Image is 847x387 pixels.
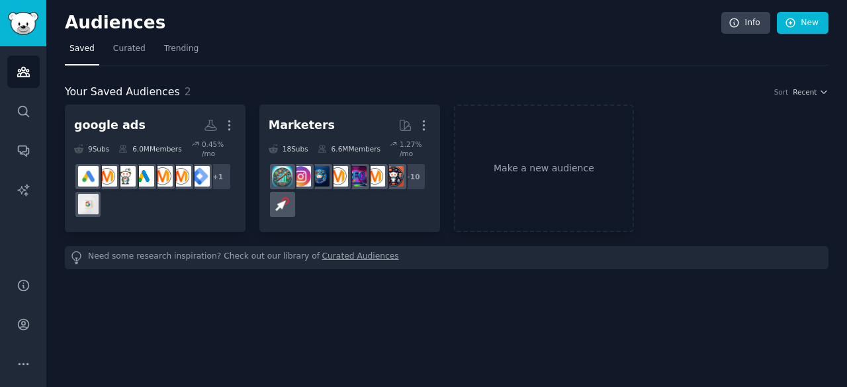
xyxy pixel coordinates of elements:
[290,166,311,187] img: InstagramMarketing
[774,87,789,97] div: Sort
[115,166,136,187] img: google
[65,84,180,101] span: Your Saved Audiences
[171,166,191,187] img: AskMarketing
[159,38,203,65] a: Trending
[65,38,99,65] a: Saved
[318,140,380,158] div: 6.6M Members
[454,105,635,232] a: Make a new audience
[269,140,308,158] div: 18 Sub s
[309,166,330,187] img: digital_marketing
[118,140,181,158] div: 6.0M Members
[78,166,99,187] img: Google_Ads
[8,12,38,35] img: GummySearch logo
[793,87,828,97] button: Recent
[164,43,199,55] span: Trending
[204,163,232,191] div: + 1
[272,194,292,214] img: PPC
[152,166,173,187] img: DigitalMarketing
[777,12,828,34] a: New
[269,117,335,134] div: Marketers
[69,43,95,55] span: Saved
[259,105,440,232] a: Marketers18Subs6.6MMembers1.27% /mo+10socialmediamarketingSEODigitalMarketingdigital_marketingIns...
[74,140,109,158] div: 9 Sub s
[65,13,721,34] h2: Audiences
[365,166,385,187] img: marketing
[78,194,99,214] img: googleads
[400,140,431,158] div: 1.27 % /mo
[109,38,150,65] a: Curated
[202,140,236,158] div: 0.45 % /mo
[189,166,210,187] img: GoogleTagManager
[346,166,367,187] img: SEO
[65,246,828,269] div: Need some research inspiration? Check out our library of
[134,166,154,187] img: GoogleAdsDiscussion
[74,117,146,134] div: google ads
[97,166,117,187] img: marketing
[113,43,146,55] span: Curated
[185,85,191,98] span: 2
[383,166,404,187] img: socialmedia
[793,87,817,97] span: Recent
[721,12,770,34] a: Info
[328,166,348,187] img: DigitalMarketing
[65,105,245,232] a: google ads9Subs6.0MMembers0.45% /mo+1GoogleTagManagerAskMarketingDigitalMarketingGoogleAdsDiscuss...
[322,251,399,265] a: Curated Audiences
[272,166,292,187] img: Affiliatemarketing
[398,163,426,191] div: + 10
